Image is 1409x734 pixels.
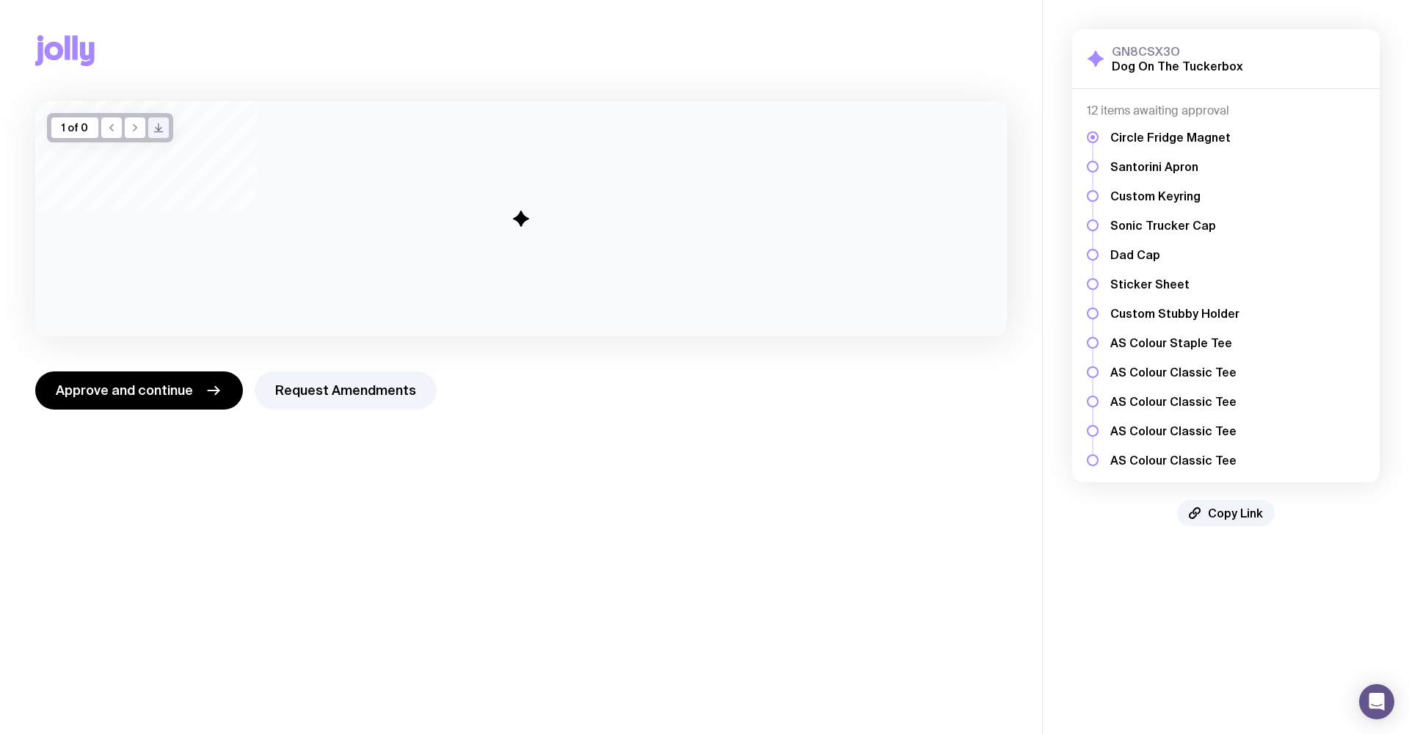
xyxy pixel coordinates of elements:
button: Approve and continue [35,371,243,410]
h5: Sonic Trucker Cap [1110,218,1239,233]
h5: Circle Fridge Magnet [1110,130,1239,145]
span: Approve and continue [56,382,193,399]
div: 1 of 0 [51,117,98,138]
h5: Sticker Sheet [1110,277,1239,291]
button: Copy Link [1177,500,1275,526]
h5: AS Colour Classic Tee [1110,424,1239,438]
button: />/> [148,117,169,138]
h5: Dad Cap [1110,247,1239,262]
h2: Dog On The Tuckerbox [1112,59,1243,73]
div: Open Intercom Messenger [1359,684,1394,719]
h5: Custom Keyring [1110,189,1239,203]
h5: AS Colour Classic Tee [1110,365,1239,379]
h5: AS Colour Classic Tee [1110,394,1239,409]
g: /> /> [155,124,163,132]
h4: 12 items awaiting approval [1087,103,1365,118]
h5: AS Colour Classic Tee [1110,453,1239,468]
h5: Custom Stubby Holder [1110,306,1239,321]
h5: AS Colour Staple Tee [1110,335,1239,350]
button: Request Amendments [255,371,437,410]
h5: Santorini Apron [1110,159,1239,174]
span: Copy Link [1208,506,1263,520]
h3: GN8CSX3O [1112,44,1243,59]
